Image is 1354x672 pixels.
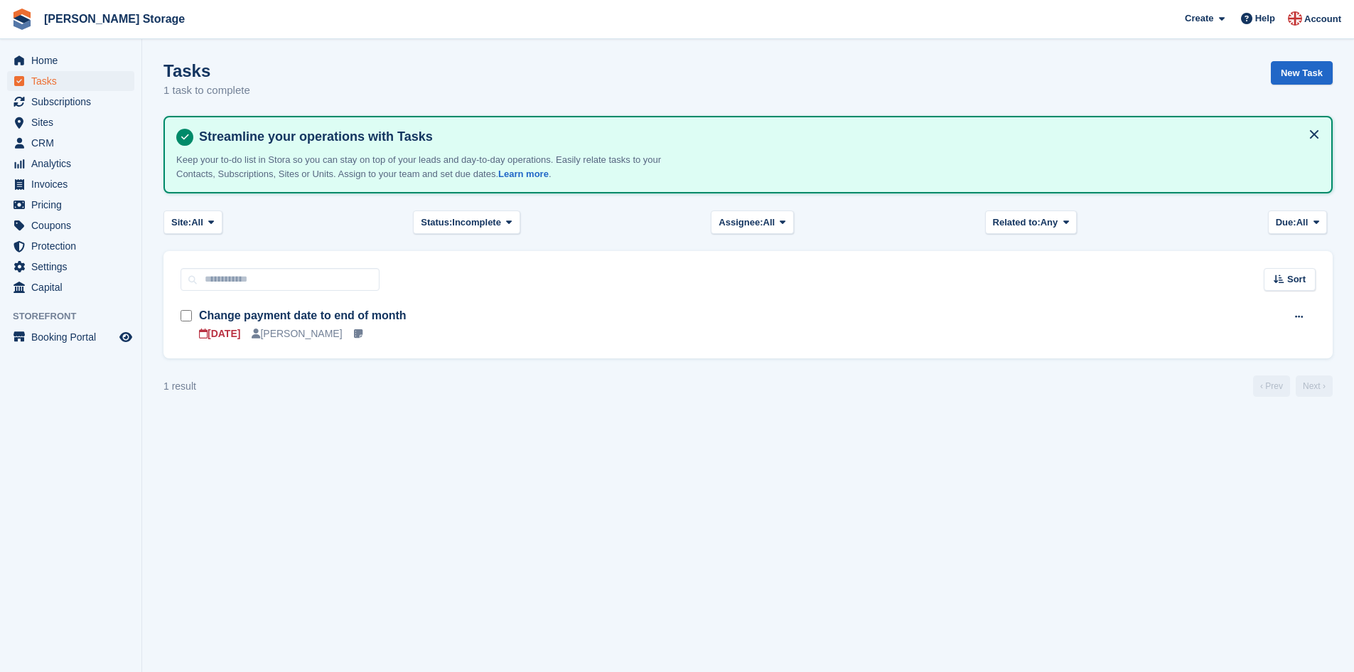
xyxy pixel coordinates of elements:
span: Due: [1276,215,1296,230]
span: Protection [31,236,117,256]
span: All [191,215,203,230]
a: [PERSON_NAME] Storage [38,7,190,31]
a: menu [7,50,134,70]
span: All [763,215,775,230]
span: Incomplete [452,215,501,230]
span: Analytics [31,154,117,174]
img: stora-icon-8386f47178a22dfd0bd8f6a31ec36ba5ce8667c1dd55bd0f319d3a0aa187defe.svg [11,9,33,30]
h1: Tasks [163,61,250,80]
img: John Baker [1288,11,1302,26]
span: Capital [31,277,117,297]
span: Help [1255,11,1275,26]
a: menu [7,195,134,215]
a: menu [7,257,134,277]
span: Status: [421,215,452,230]
span: Tasks [31,71,117,91]
span: Settings [31,257,117,277]
span: Booking Portal [31,327,117,347]
span: All [1296,215,1309,230]
a: Change payment date to end of month [199,309,407,321]
span: Any [1041,215,1058,230]
a: menu [7,112,134,132]
div: [DATE] [199,326,240,341]
a: menu [7,133,134,153]
a: menu [7,215,134,235]
a: menu [7,71,134,91]
p: Keep your to-do list in Stora so you can stay on top of your leads and day-to-day operations. Eas... [176,153,674,181]
a: Next [1296,375,1333,397]
a: New Task [1271,61,1333,85]
button: Status: Incomplete [413,210,520,234]
span: Home [31,50,117,70]
h4: Streamline your operations with Tasks [193,129,1320,145]
a: Previous [1253,375,1290,397]
span: Subscriptions [31,92,117,112]
a: menu [7,154,134,174]
a: menu [7,92,134,112]
button: Site: All [163,210,222,234]
a: menu [7,327,134,347]
span: Storefront [13,309,141,324]
span: Create [1185,11,1213,26]
span: Coupons [31,215,117,235]
a: menu [7,174,134,194]
span: CRM [31,133,117,153]
nav: Page [1250,375,1336,397]
span: Invoices [31,174,117,194]
span: Related to: [993,215,1041,230]
button: Assignee: All [711,210,794,234]
span: Sort [1287,272,1306,287]
span: Pricing [31,195,117,215]
div: [PERSON_NAME] [252,326,342,341]
p: 1 task to complete [163,82,250,99]
span: Site: [171,215,191,230]
a: menu [7,236,134,256]
span: Account [1304,12,1341,26]
a: Learn more [498,169,549,179]
a: menu [7,277,134,297]
span: Sites [31,112,117,132]
button: Related to: Any [985,210,1077,234]
span: Assignee: [719,215,763,230]
button: Due: All [1268,210,1327,234]
div: 1 result [163,379,196,394]
a: Preview store [117,329,134,346]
